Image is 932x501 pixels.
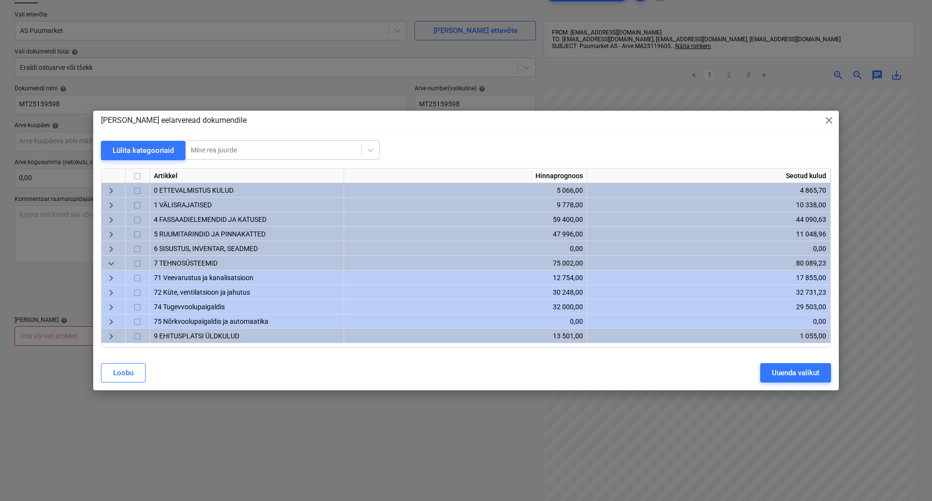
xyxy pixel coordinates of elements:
div: 13 501,00 [348,329,583,343]
div: 30 248,00 [348,285,583,300]
div: 4 865,70 [591,183,826,198]
span: 7 TEHNOSÜSTEEMID [154,259,217,267]
div: 47 996,00 [348,227,583,241]
div: Hinnaprognoos [344,168,587,183]
div: 32 731,23 [591,285,826,300]
iframe: Chat Widget [883,454,932,501]
span: keyboard_arrow_right [105,200,117,211]
span: keyboard_arrow_right [105,272,117,284]
div: 59 400,00 [348,212,583,227]
div: 17 855,00 [591,270,826,285]
span: 74 Tugevvoolupaigaldis [154,303,225,311]
span: 75 Nõrkvoolupaigaldis ja automaatika [154,317,268,325]
span: 72 Küte, ventilatsioon ja jahutus [154,288,250,296]
span: 71 Veevarustus ja kanalisatsioon [154,274,253,282]
div: 0,00 [591,241,826,256]
div: Loobu [113,367,133,379]
div: 12 754,00 [348,270,583,285]
span: close [823,115,835,126]
button: Uuenda valikut [760,363,831,383]
div: 44 090,63 [591,212,826,227]
div: 10 338,00 [591,198,826,212]
div: Uuenda valikut [772,367,819,379]
span: keyboard_arrow_right [105,287,117,299]
button: Lülita kategooriaid [101,141,185,160]
button: Loobu [101,363,146,383]
div: Seotud kulud [587,168,831,183]
span: 6 SISUSTUS, INVENTAR, SEADMED [154,245,258,252]
span: keyboard_arrow_right [105,316,117,328]
span: 1 VÄLISRAJATISED [154,201,212,209]
div: 11 048,96 [591,227,826,241]
div: 29 503,00 [591,300,826,314]
div: 32 000,00 [348,300,583,314]
span: 9 EHITUSPLATSI ÜLDKULUD [154,332,239,340]
span: keyboard_arrow_right [105,185,117,197]
div: Lülita kategooriaid [113,144,174,157]
div: 0,00 [348,314,583,329]
p: [PERSON_NAME] eelarveread dokumendile [101,115,247,126]
span: keyboard_arrow_down [105,258,117,269]
span: keyboard_arrow_right [105,229,117,240]
div: 80 089,23 [591,256,826,270]
div: 75 002,00 [348,256,583,270]
div: 1 055,00 [591,329,826,343]
div: 0,00 [591,314,826,329]
span: 0 ETTEVALMISTUS KULUD [154,186,233,194]
div: Artikkel [150,168,344,183]
div: 5 066,00 [348,183,583,198]
div: Vestlusvidin [883,454,932,501]
span: keyboard_arrow_right [105,214,117,226]
div: 0,00 [348,241,583,256]
span: 5 RUUMITARINDID JA PINNAKATTED [154,230,266,238]
span: keyboard_arrow_right [105,331,117,342]
span: 4 FASSAADIELEMENDID JA KATUSED [154,216,266,223]
div: 9 778,00 [348,198,583,212]
span: keyboard_arrow_right [105,243,117,255]
span: keyboard_arrow_right [105,301,117,313]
